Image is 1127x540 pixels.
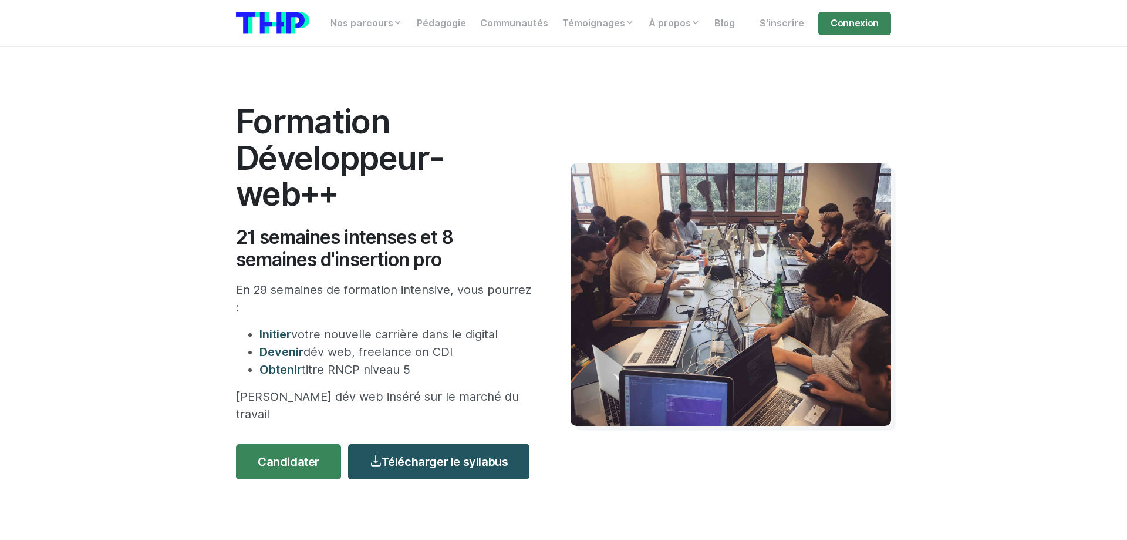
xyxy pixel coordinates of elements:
[259,345,303,359] span: Devenir
[642,12,707,35] a: À propos
[323,12,410,35] a: Nos parcours
[259,326,535,343] li: votre nouvelle carrière dans le digital
[259,343,535,361] li: dév web, freelance on CDI
[707,12,742,35] a: Blog
[236,12,309,34] img: logo
[753,12,811,35] a: S'inscrire
[259,363,302,377] span: Obtenir
[236,226,535,271] h2: 21 semaines intenses et 8 semaines d'insertion pro
[410,12,473,35] a: Pédagogie
[473,12,555,35] a: Communautés
[236,103,535,212] h1: Formation Développeur-web++
[571,163,891,426] img: Travail
[236,388,535,423] p: [PERSON_NAME] dév web inséré sur le marché du travail
[259,361,535,378] li: titre RNCP niveau 5
[348,444,529,479] a: Télécharger le syllabus
[236,444,341,479] a: Candidater
[555,12,642,35] a: Témoignages
[818,12,891,35] a: Connexion
[236,281,535,316] p: En 29 semaines de formation intensive, vous pourrez :
[259,327,291,341] span: Initier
